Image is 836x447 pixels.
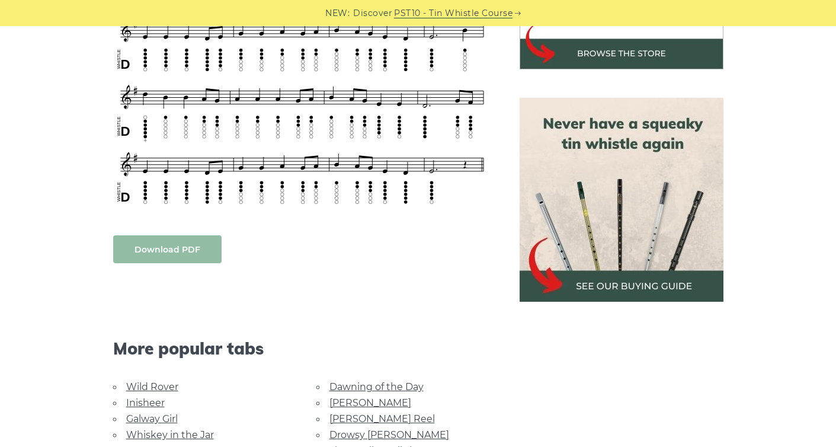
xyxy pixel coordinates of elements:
[520,98,723,302] img: tin whistle buying guide
[126,397,165,408] a: Inisheer
[113,339,491,359] span: More popular tabs
[329,397,411,408] a: [PERSON_NAME]
[353,7,392,20] span: Discover
[329,413,435,424] a: [PERSON_NAME] Reel
[325,7,350,20] span: NEW:
[126,381,178,392] a: Wild Rover
[126,429,214,440] a: Whiskey in the Jar
[126,413,178,424] a: Galway Girl
[394,7,513,20] a: PST10 - Tin Whistle Course
[329,381,424,392] a: Dawning of the Day
[113,235,222,263] a: Download PDF
[329,429,449,440] a: Drowsy [PERSON_NAME]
